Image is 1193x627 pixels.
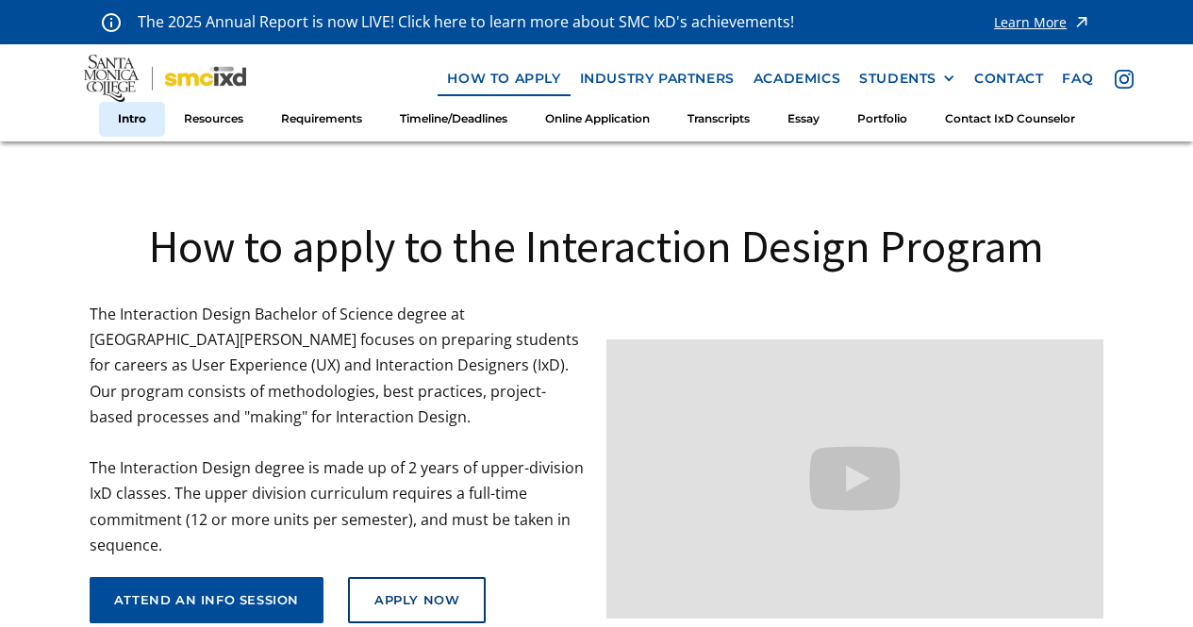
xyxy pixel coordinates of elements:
a: attend an info session [90,577,323,624]
p: The 2025 Annual Report is now LIVE! Click here to learn more about SMC IxD's achievements! [138,9,796,35]
div: attend an info session [114,593,299,608]
div: Learn More [994,16,1067,29]
a: Essay [769,102,838,137]
a: how to apply [438,61,570,96]
a: Resources [165,102,262,137]
a: Learn More [994,9,1091,35]
p: The Interaction Design Bachelor of Science degree at [GEOGRAPHIC_DATA][PERSON_NAME] focuses on pr... [90,302,588,558]
img: Santa Monica College - SMC IxD logo [84,55,247,103]
div: STUDENTS [859,71,955,87]
a: Apply Now [348,577,486,624]
a: Timeline/Deadlines [381,102,526,137]
img: icon - instagram [1115,70,1134,89]
img: icon - arrow - alert [1072,9,1091,35]
a: faq [1052,61,1102,96]
div: Apply Now [374,593,459,608]
iframe: Design your future with a Bachelor's Degree in Interaction Design from Santa Monica College [606,339,1104,619]
a: industry partners [571,61,744,96]
a: Online Application [526,102,669,137]
img: icon - information - alert [102,12,121,32]
a: Contact IxD Counselor [926,102,1094,137]
a: Requirements [262,102,381,137]
a: Intro [99,102,165,137]
a: Transcripts [669,102,769,137]
a: Academics [744,61,850,96]
h1: How to apply to the Interaction Design Program [90,217,1103,275]
a: contact [965,61,1052,96]
div: STUDENTS [859,71,936,87]
a: Portfolio [838,102,926,137]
